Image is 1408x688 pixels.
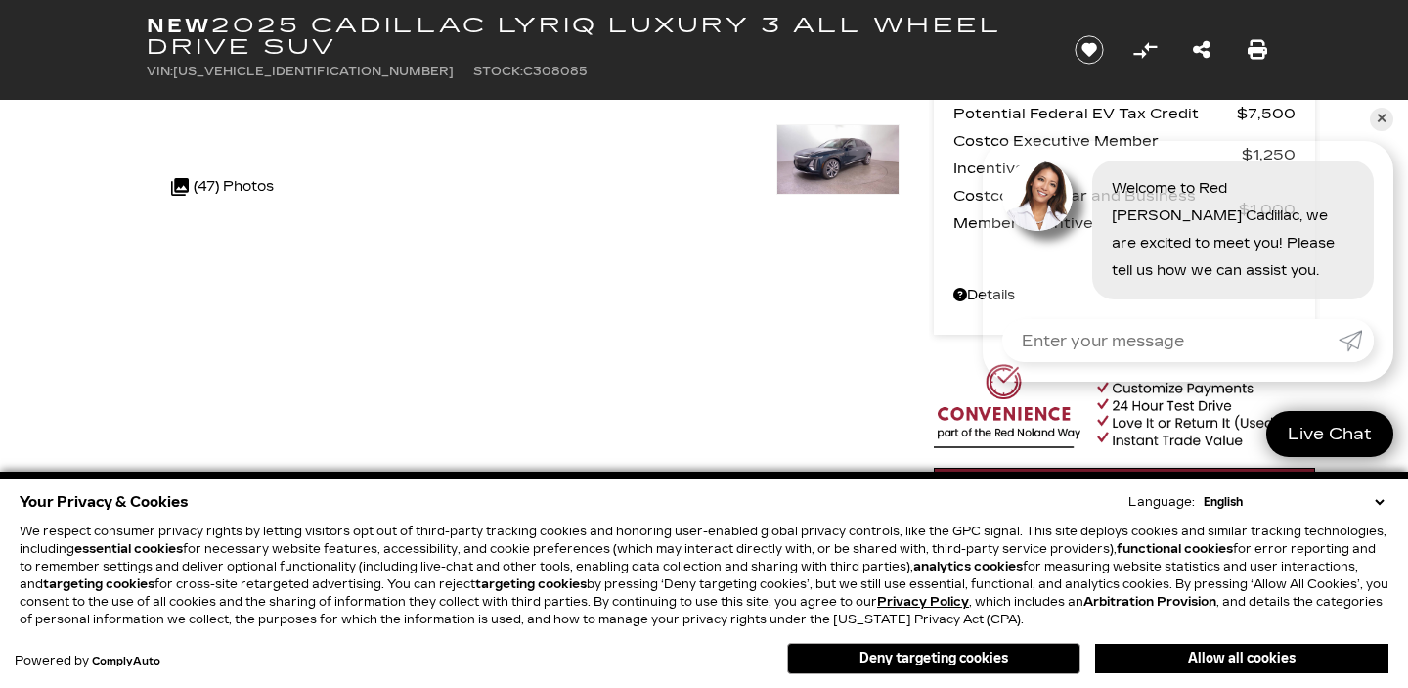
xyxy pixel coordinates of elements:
[43,577,154,591] strong: targeting cookies
[953,100,1237,127] span: Potential Federal EV Tax Credit
[1278,423,1382,445] span: Live Chat
[1117,542,1233,556] strong: functional cookies
[1199,493,1388,511] select: Language Select
[1266,411,1393,457] a: Live Chat
[1339,319,1374,362] a: Submit
[147,14,211,37] strong: New
[913,560,1023,573] strong: analytics cookies
[1068,34,1111,66] button: Save vehicle
[953,127,1296,182] a: Costco Executive Member Incentive $1,250
[20,488,189,516] span: Your Privacy & Cookies
[523,65,588,78] span: C308085
[74,542,183,556] strong: essential cookies
[173,65,454,78] span: [US_VEHICLE_IDENTIFICATION_NUMBER]
[1130,35,1160,65] button: Compare Vehicle
[15,655,160,667] div: Powered by
[1095,644,1388,673] button: Allow all cookies
[147,15,1041,58] h1: 2025 Cadillac LYRIQ Luxury 3 All Wheel Drive SUV
[147,65,173,78] span: VIN:
[1237,100,1296,127] span: $7,500
[953,100,1296,127] a: Potential Federal EV Tax Credit $7,500
[934,468,1315,521] a: Start Your Deal
[787,643,1080,674] button: Deny targeting cookies
[475,577,587,591] strong: targeting cookies
[953,182,1296,237] a: Costco Gold Star and Business Member Incentive $1,000
[92,656,160,667] a: ComplyAuto
[1193,36,1210,64] a: Share this New 2025 Cadillac LYRIQ Luxury 3 All Wheel Drive SUV
[161,163,284,210] div: (47) Photos
[1083,595,1216,609] strong: Arbitration Provision
[20,523,1388,628] p: We respect consumer privacy rights by letting visitors opt out of third-party tracking cookies an...
[953,282,1296,309] a: Details
[1128,496,1195,508] div: Language:
[776,124,900,195] img: New 2025 Emerald Lake Metallic Cadillac Luxury 3 image 4
[953,182,1239,237] span: Costco Gold Star and Business Member Incentive
[1092,161,1374,299] div: Welcome to Red [PERSON_NAME] Cadillac, we are excited to meet you! Please tell us how we can assi...
[1002,161,1073,231] img: Agent profile photo
[1248,36,1267,64] a: Print this New 2025 Cadillac LYRIQ Luxury 3 All Wheel Drive SUV
[473,65,523,78] span: Stock:
[953,127,1242,182] span: Costco Executive Member Incentive
[877,595,969,609] a: Privacy Policy
[1002,319,1339,362] input: Enter your message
